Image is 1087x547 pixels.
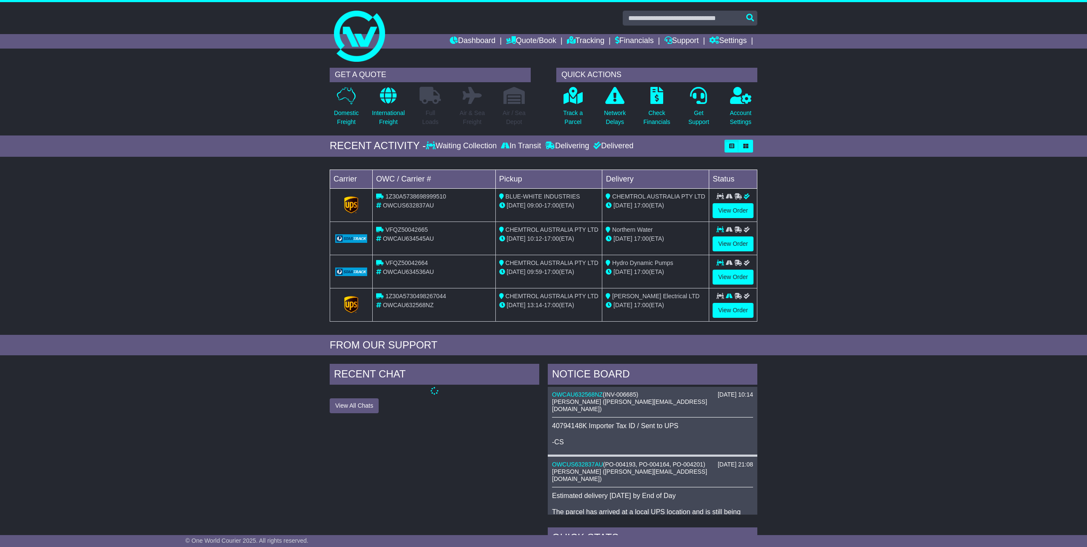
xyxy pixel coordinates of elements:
[713,203,753,218] a: View Order
[383,302,434,308] span: OWCAU632568NZ
[606,301,705,310] div: (ETA)
[383,202,434,209] span: OWCUS632837AU
[185,537,308,544] span: © One World Courier 2025. All rights reserved.
[634,268,649,275] span: 17:00
[664,34,699,49] a: Support
[499,268,599,276] div: - (ETA)
[543,141,591,151] div: Delivering
[612,293,699,299] span: [PERSON_NAME] Electrical LTD
[552,391,753,398] div: ( )
[334,109,359,127] p: Domestic Freight
[605,391,636,398] span: INV-006685
[499,201,599,210] div: - (ETA)
[335,268,367,276] img: GetCarrierServiceLogo
[335,234,367,243] img: GetCarrierServiceLogo
[613,235,632,242] span: [DATE]
[499,301,599,310] div: - (ETA)
[544,268,559,275] span: 17:00
[605,461,703,468] span: PO-004193, PO-004164, PO-004201
[544,302,559,308] span: 17:00
[503,109,526,127] p: Air / Sea Depot
[713,270,753,285] a: View Order
[634,302,649,308] span: 17:00
[507,302,526,308] span: [DATE]
[606,201,705,210] div: (ETA)
[373,170,496,188] td: OWC / Carrier #
[330,398,379,413] button: View All Chats
[385,226,428,233] span: VFQZ50042665
[548,364,757,387] div: NOTICE BOARD
[420,109,441,127] p: Full Loads
[606,234,705,243] div: (ETA)
[385,193,446,200] span: 1Z30A5738698999510
[506,34,556,49] a: Quote/Book
[330,68,531,82] div: GET A QUOTE
[556,68,757,82] div: QUICK ACTIONS
[615,34,654,49] a: Financials
[527,235,542,242] span: 10:12
[606,268,705,276] div: (ETA)
[344,196,359,213] img: GetCarrierServiceLogo
[426,141,499,151] div: Waiting Collection
[383,235,434,242] span: OWCAU634545AU
[552,461,753,468] div: ( )
[527,268,542,275] span: 09:59
[563,86,583,131] a: Track aParcel
[507,202,526,209] span: [DATE]
[385,259,428,266] span: VFQZ50042664
[709,170,757,188] td: Status
[552,398,707,412] span: [PERSON_NAME] ([PERSON_NAME][EMAIL_ADDRESS][DOMAIN_NAME])
[544,235,559,242] span: 17:00
[383,268,434,275] span: OWCAU634536AU
[371,86,405,131] a: InternationalFreight
[506,293,598,299] span: CHEMTROL AUSTRALIA PTY LTD
[713,236,753,251] a: View Order
[499,141,543,151] div: In Transit
[713,303,753,318] a: View Order
[344,296,359,313] img: GetCarrierServiceLogo
[527,302,542,308] span: 13:14
[552,391,603,398] a: OWCAU632568NZ
[604,109,626,127] p: Network Delays
[613,268,632,275] span: [DATE]
[552,461,603,468] a: OWCUS632837AU
[507,235,526,242] span: [DATE]
[552,468,707,482] span: [PERSON_NAME] ([PERSON_NAME][EMAIL_ADDRESS][DOMAIN_NAME])
[506,193,580,200] span: BLUE-WHITE INDUSTRIES
[591,141,633,151] div: Delivered
[709,34,747,49] a: Settings
[499,234,599,243] div: - (ETA)
[643,86,671,131] a: CheckFinancials
[602,170,709,188] td: Delivery
[385,293,446,299] span: 1Z30A5730498267044
[507,268,526,275] span: [DATE]
[495,170,602,188] td: Pickup
[612,259,673,266] span: Hydro Dynamic Pumps
[634,202,649,209] span: 17:00
[330,140,426,152] div: RECENT ACTIVITY -
[612,193,705,200] span: CHEMTROL AUSTRALIA PTY LTD
[613,202,632,209] span: [DATE]
[634,235,649,242] span: 17:00
[613,302,632,308] span: [DATE]
[372,109,405,127] p: International Freight
[330,339,757,351] div: FROM OUR SUPPORT
[567,34,604,49] a: Tracking
[688,86,710,131] a: GetSupport
[730,86,752,131] a: AccountSettings
[460,109,485,127] p: Air & Sea Freight
[730,109,752,127] p: Account Settings
[718,461,753,468] div: [DATE] 21:08
[718,391,753,398] div: [DATE] 10:14
[604,86,626,131] a: NetworkDelays
[688,109,709,127] p: Get Support
[330,364,539,387] div: RECENT CHAT
[552,422,753,446] p: 40794148K Importer Tax ID / Sent to UPS -CS
[506,226,598,233] span: CHEMTROL AUSTRALIA PTY LTD
[552,492,753,541] p: Estimated delivery [DATE] by End of Day The parcel has arrived at a local UPS location and is sti...
[334,86,359,131] a: DomesticFreight
[644,109,670,127] p: Check Financials
[506,259,598,266] span: CHEMTROL AUSTRALIA PTY LTD
[544,202,559,209] span: 17:00
[527,202,542,209] span: 09:00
